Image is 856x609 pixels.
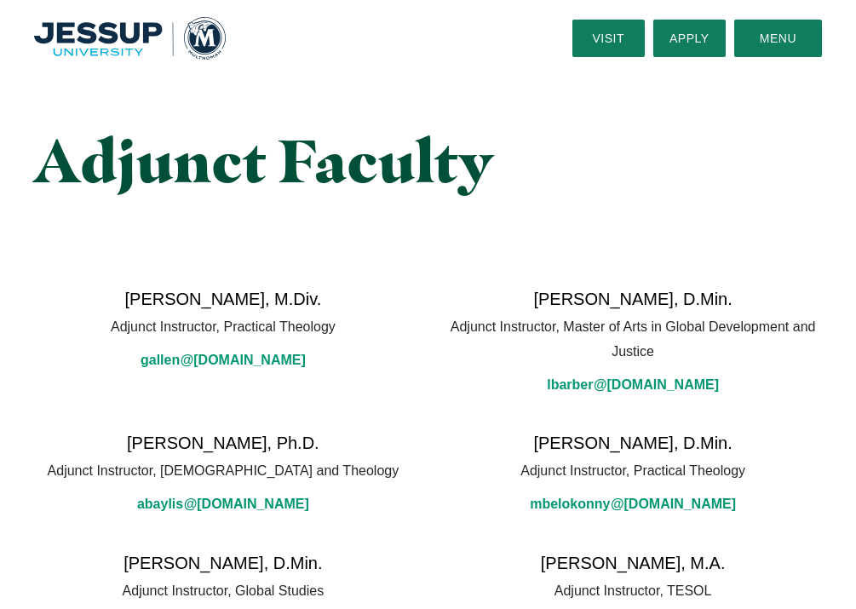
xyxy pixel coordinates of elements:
[181,348,306,373] span: @[DOMAIN_NAME]
[34,17,226,60] img: Multnomah University Logo
[734,20,822,57] button: Menu
[124,551,322,575] h6: [PERSON_NAME], D.Min.
[124,287,321,311] h6: [PERSON_NAME], M.Div.
[653,20,726,57] a: Apply
[127,431,319,455] h6: [PERSON_NAME], Ph.D.
[444,315,822,365] span: Adjunct Instructor, Master of Arts in Global Development and Justice
[34,17,226,60] a: Home
[137,492,309,517] a: abaylis @[DOMAIN_NAME]
[141,348,306,373] a: gallen @[DOMAIN_NAME]
[184,492,309,517] span: @[DOMAIN_NAME]
[111,315,336,340] span: Adjunct Instructor, Practical Theology
[48,459,399,484] span: Adjunct Instructor, [DEMOGRAPHIC_DATA] and Theology
[547,373,719,398] a: lbarber @[DOMAIN_NAME]
[572,20,645,57] a: Visit
[530,492,736,517] a: mbelokonny @[DOMAIN_NAME]
[137,492,183,517] span: abaylis
[533,287,732,311] h6: [PERSON_NAME], D.Min.
[541,551,726,575] h6: [PERSON_NAME], M.A.
[34,128,822,193] h1: Adjunct Faculty
[594,373,719,398] span: @[DOMAIN_NAME]
[533,431,732,455] h6: [PERSON_NAME], D.Min.
[611,492,736,517] span: @[DOMAIN_NAME]
[547,373,593,398] span: lbarber
[530,492,610,517] span: mbelokonny
[554,579,712,604] span: Adjunct Instructor, TESOL
[141,348,180,373] span: gallen
[520,459,745,484] span: Adjunct Instructor, Practical Theology
[123,579,325,604] span: Adjunct Instructor, Global Studies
